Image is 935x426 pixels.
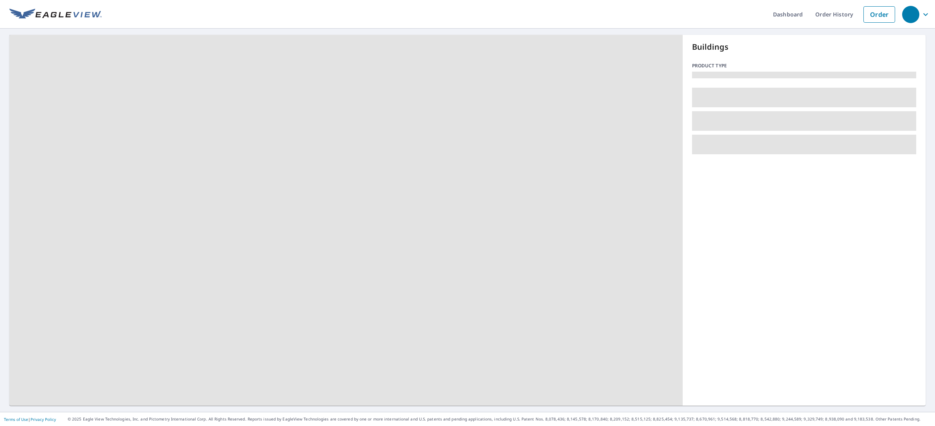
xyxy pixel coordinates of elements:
p: Buildings [692,41,917,53]
p: © 2025 Eagle View Technologies, Inc. and Pictometry International Corp. All Rights Reserved. Repo... [68,416,931,422]
img: EV Logo [9,9,102,20]
a: Terms of Use [4,417,28,422]
p: | [4,417,56,422]
a: Privacy Policy [31,417,56,422]
a: Order [863,6,895,23]
p: Product type [692,62,917,69]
